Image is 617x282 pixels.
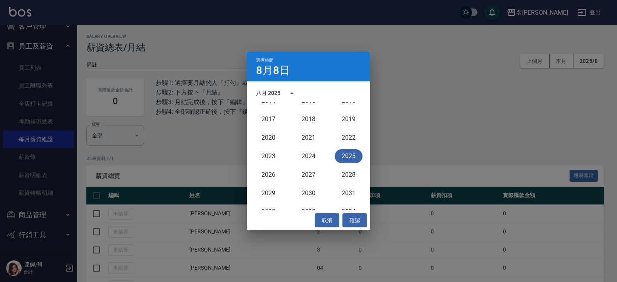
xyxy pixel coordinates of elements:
button: 2027 [295,168,322,182]
button: year view is open, switch to calendar view [283,84,301,103]
button: 2021 [295,131,322,145]
button: 2018 [295,112,322,126]
button: 2020 [255,131,282,145]
button: 2019 [335,112,362,126]
button: 確認 [342,213,367,228]
button: 2023 [255,149,282,163]
button: 2025 [335,149,362,163]
button: 2024 [295,149,322,163]
button: 2030 [295,186,322,200]
button: 2032 [255,205,282,219]
h4: 8月8日 [256,66,290,75]
button: 2034 [335,205,362,219]
button: 2028 [335,168,362,182]
button: 2026 [255,168,282,182]
button: 2017 [255,112,282,126]
button: 2033 [295,205,322,219]
button: 取消 [315,213,339,228]
span: 選擇時間 [256,58,273,63]
button: 2029 [255,186,282,200]
div: 八月 2025 [256,89,280,97]
button: 2022 [335,131,362,145]
button: 2031 [335,186,362,200]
